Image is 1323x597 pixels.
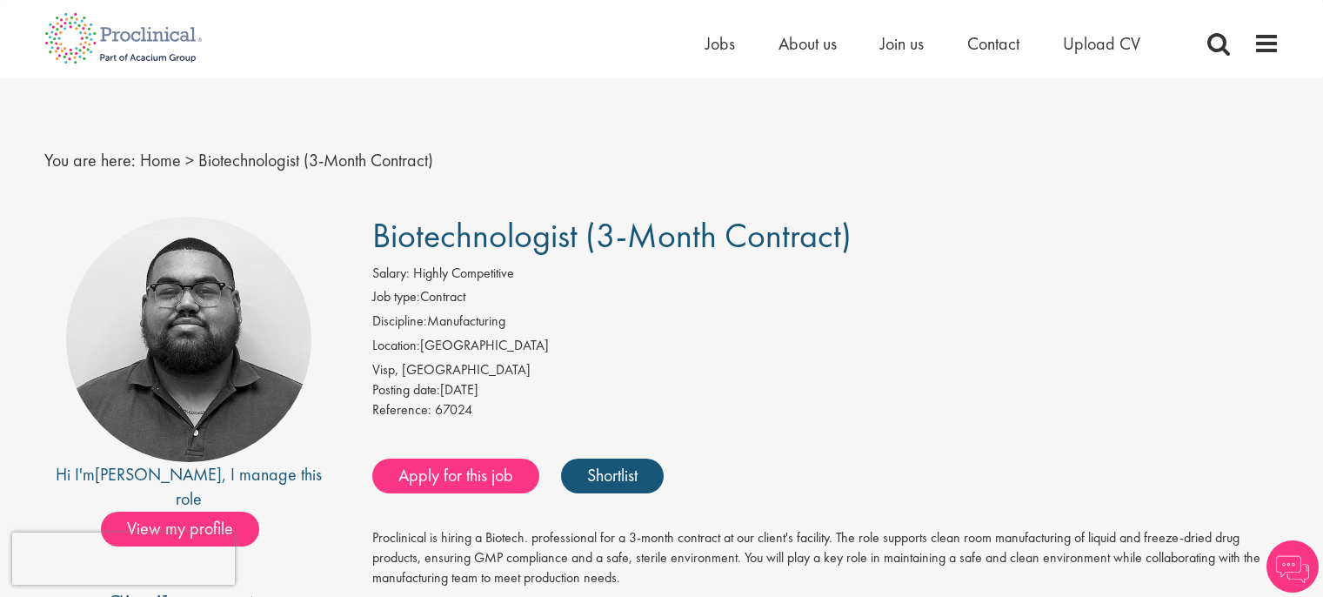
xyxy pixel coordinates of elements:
[185,149,194,171] span: >
[372,287,420,307] label: Job type:
[101,515,277,538] a: View my profile
[198,149,433,171] span: Biotechnologist (3-Month Contract)
[561,459,664,493] a: Shortlist
[705,32,735,55] a: Jobs
[372,400,431,420] label: Reference:
[435,400,472,419] span: 67024
[372,287,1280,312] li: Contract
[372,213,852,258] span: Biotechnologist (3-Month Contract)
[372,380,440,399] span: Posting date:
[140,149,181,171] a: breadcrumb link
[372,380,1280,400] div: [DATE]
[372,312,427,332] label: Discipline:
[101,512,259,547] span: View my profile
[1063,32,1140,55] a: Upload CV
[372,360,1280,380] div: Visp, [GEOGRAPHIC_DATA]
[778,32,837,55] a: About us
[12,533,235,585] iframe: reCAPTCHA
[372,264,410,284] label: Salary:
[967,32,1019,55] a: Contact
[44,462,334,512] div: Hi I'm , I manage this role
[372,528,1280,588] p: Proclinical is hiring a Biotech. professional for a 3-month contract at our client's facility. Th...
[372,312,1280,336] li: Manufacturing
[66,217,311,462] img: imeage of recruiter Ashley Bennett
[44,149,136,171] span: You are here:
[372,459,539,493] a: Apply for this job
[95,463,222,486] a: [PERSON_NAME]
[413,264,514,282] span: Highly Competitive
[372,336,420,356] label: Location:
[880,32,924,55] a: Join us
[372,336,1280,360] li: [GEOGRAPHIC_DATA]
[1266,540,1319,593] img: Chatbot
